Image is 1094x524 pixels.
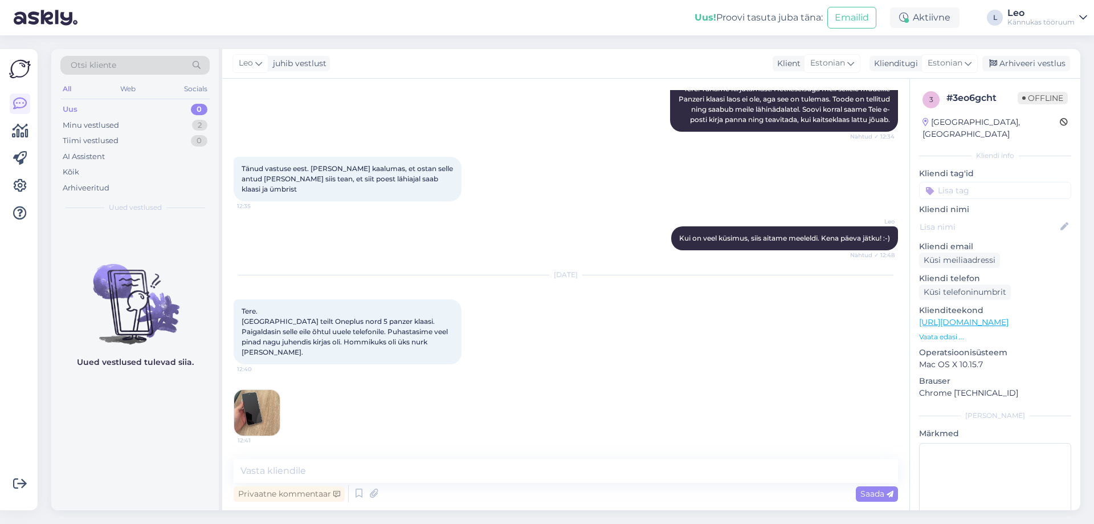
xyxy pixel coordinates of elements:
[191,104,207,115] div: 0
[919,304,1071,316] p: Klienditeekond
[919,285,1011,300] div: Küsi telefoninumbrit
[919,411,1071,421] div: [PERSON_NAME]
[191,135,207,147] div: 0
[919,359,1071,371] p: Mac OS X 10.15.7
[852,217,895,226] span: Leo
[919,375,1071,387] p: Brauser
[982,56,1070,71] div: Arhiveeri vestlus
[929,95,933,104] span: 3
[51,243,219,346] img: No chats
[919,253,1000,268] div: Küsi meiliaadressi
[192,120,207,131] div: 2
[890,7,960,28] div: Aktiivne
[77,356,194,368] p: Uued vestlused tulevad siia.
[239,57,253,70] span: Leo
[109,202,162,213] span: Uued vestlused
[679,234,890,242] span: Kui on veel küsimus, siis aitame meeleldi. Kena päeva jätku! :-)
[234,270,898,280] div: [DATE]
[1007,9,1087,27] a: LeoKännukas tööruum
[919,151,1071,161] div: Kliendi info
[928,57,962,70] span: Estonian
[234,486,345,502] div: Privaatne kommentaar
[850,251,895,259] span: Nähtud ✓ 12:48
[237,365,280,373] span: 12:40
[242,164,455,193] span: Tänud vastuse eest. [PERSON_NAME] kaalumas, et ostan selle antud [PERSON_NAME] siis tean, et siit...
[850,132,895,141] span: Nähtud ✓ 12:34
[919,204,1071,216] p: Kliendi nimi
[920,221,1058,233] input: Lisa nimi
[63,104,77,115] div: Uus
[919,347,1071,359] p: Operatsioonisüsteem
[63,182,109,194] div: Arhiveeritud
[1018,92,1068,104] span: Offline
[919,387,1071,399] p: Chrome [TECHNICAL_ID]
[268,58,326,70] div: juhib vestlust
[919,273,1071,285] p: Kliendi telefon
[919,168,1071,180] p: Kliendi tag'id
[71,59,116,71] span: Otsi kliente
[860,489,893,499] span: Saada
[234,390,280,436] img: Attachment
[63,135,119,147] div: Tiimi vestlused
[919,332,1071,342] p: Vaata edasi ...
[238,436,280,445] span: 12:41
[946,91,1018,105] div: # 3eo6gcht
[63,120,119,131] div: Minu vestlused
[695,12,716,23] b: Uus!
[773,58,801,70] div: Klient
[810,57,845,70] span: Estonian
[60,82,74,96] div: All
[922,116,1060,140] div: [GEOGRAPHIC_DATA], [GEOGRAPHIC_DATA]
[870,58,918,70] div: Klienditugi
[919,241,1071,253] p: Kliendi email
[919,428,1071,440] p: Märkmed
[987,10,1003,26] div: L
[9,58,31,80] img: Askly Logo
[827,7,876,29] button: Emailid
[1007,18,1075,27] div: Kännukas tööruum
[63,151,105,163] div: AI Assistent
[919,317,1009,327] a: [URL][DOMAIN_NAME]
[242,307,450,356] span: Tere. [GEOGRAPHIC_DATA] teilt Oneplus nord 5 panzer klaasi. Paigaldasin selle eile õhtul uuele te...
[695,11,823,25] div: Proovi tasuta juba täna:
[182,82,210,96] div: Socials
[1007,9,1075,18] div: Leo
[237,202,280,210] span: 12:35
[118,82,138,96] div: Web
[919,182,1071,199] input: Lisa tag
[63,166,79,178] div: Kõik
